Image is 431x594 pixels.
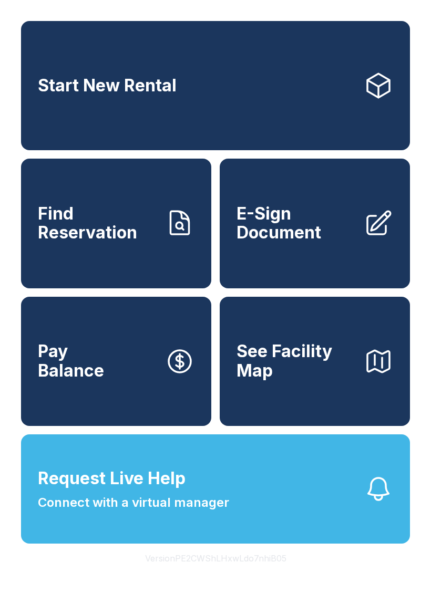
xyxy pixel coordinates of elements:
span: Find Reservation [38,204,157,243]
span: Request Live Help [38,466,186,491]
span: Pay Balance [38,342,104,380]
span: E-Sign Document [237,204,355,243]
span: Start New Rental [38,76,177,96]
span: See Facility Map [237,342,355,380]
a: Find Reservation [21,159,211,288]
button: Request Live HelpConnect with a virtual manager [21,434,410,544]
button: VersionPE2CWShLHxwLdo7nhiB05 [137,544,295,573]
a: E-Sign Document [220,159,410,288]
button: See Facility Map [220,297,410,426]
a: PayBalance [21,297,211,426]
a: Start New Rental [21,21,410,150]
span: Connect with a virtual manager [38,493,229,512]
